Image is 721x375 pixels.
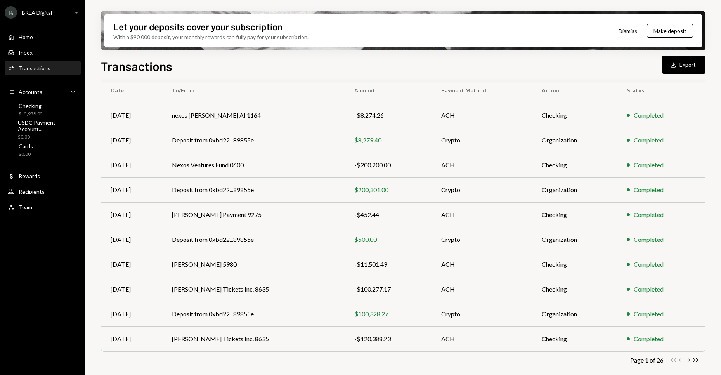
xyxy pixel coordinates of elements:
div: [DATE] [111,111,153,120]
div: BRLA Digital [22,9,52,16]
td: ACH [432,202,532,227]
td: Checking [532,153,617,177]
div: Inbox [19,49,33,56]
div: [DATE] [111,235,153,244]
div: -$120,388.23 [354,334,423,344]
div: $0.00 [18,134,78,141]
td: Organization [532,128,617,153]
div: Page 1 of 26 [630,356,664,364]
div: Completed [634,309,664,319]
a: Accounts [5,85,81,99]
td: Crypto [432,302,532,326]
a: USDC Payment Account...$0.00 [5,120,81,139]
th: To/From [163,78,345,103]
button: Make deposit [647,24,693,38]
div: [DATE] [111,185,153,194]
div: $500.00 [354,235,423,244]
td: Deposit from 0xbd22...89855e [163,177,345,202]
div: Checking [19,102,43,109]
div: -$11,501.49 [354,260,423,269]
button: Dismiss [609,22,647,40]
td: Nexos Ventures Fund 0600 [163,153,345,177]
td: ACH [432,153,532,177]
div: USDC Payment Account... [18,119,78,132]
td: [PERSON_NAME] Payment 9275 [163,202,345,227]
td: Checking [532,277,617,302]
div: [DATE] [111,285,153,294]
div: [DATE] [111,309,153,319]
div: [DATE] [111,210,153,219]
td: Deposit from 0xbd22...89855e [163,302,345,326]
div: -$200,200.00 [354,160,423,170]
th: Account [532,78,617,103]
td: Checking [532,202,617,227]
div: Completed [634,334,664,344]
div: [DATE] [111,135,153,145]
td: ACH [432,252,532,277]
div: With a $90,000 deposit, your monthly rewards can fully pay for your subscription. [113,33,309,41]
td: nexos [PERSON_NAME] AI 1164 [163,103,345,128]
td: Checking [532,252,617,277]
td: Checking [532,103,617,128]
div: B [5,6,17,19]
div: -$452.44 [354,210,423,219]
td: Crypto [432,227,532,252]
th: Status [617,78,705,103]
div: Transactions [19,65,50,71]
td: ACH [432,326,532,351]
td: Crypto [432,128,532,153]
th: Date [101,78,163,103]
a: Cards$0.00 [5,141,81,159]
a: Home [5,30,81,44]
button: Export [662,56,705,74]
a: Team [5,200,81,214]
div: Completed [634,185,664,194]
a: Recipients [5,184,81,198]
td: Deposit from 0xbd22...89855e [163,227,345,252]
div: Completed [634,160,664,170]
div: [DATE] [111,160,153,170]
div: $8,279.40 [354,135,423,145]
div: $100,328.27 [354,309,423,319]
div: Recipients [19,188,45,195]
td: [PERSON_NAME] Tickets Inc. 8635 [163,277,345,302]
div: [DATE] [111,260,153,269]
td: Checking [532,326,617,351]
td: ACH [432,277,532,302]
div: Completed [634,260,664,269]
a: Inbox [5,45,81,59]
div: Accounts [19,89,42,95]
td: Deposit from 0xbd22...89855e [163,128,345,153]
th: Amount [345,78,432,103]
th: Payment Method [432,78,532,103]
div: Completed [634,235,664,244]
div: Completed [634,135,664,145]
td: [PERSON_NAME] 5980 [163,252,345,277]
div: Completed [634,210,664,219]
div: $0.00 [19,151,33,158]
a: Transactions [5,61,81,75]
td: Organization [532,302,617,326]
a: Rewards [5,169,81,183]
div: Cards [19,143,33,149]
div: -$100,277.17 [354,285,423,294]
div: Let your deposits cover your subscription [113,20,283,33]
div: Rewards [19,173,40,179]
div: Completed [634,111,664,120]
td: ACH [432,103,532,128]
div: Completed [634,285,664,294]
h1: Transactions [101,58,172,74]
div: Home [19,34,33,40]
div: $200,301.00 [354,185,423,194]
td: Organization [532,227,617,252]
td: Organization [532,177,617,202]
div: $15,958.05 [19,111,43,117]
td: Crypto [432,177,532,202]
div: Team [19,204,32,210]
td: [PERSON_NAME] Tickets Inc. 8635 [163,326,345,351]
div: [DATE] [111,334,153,344]
a: Checking$15,958.05 [5,100,81,119]
div: -$8,274.26 [354,111,423,120]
